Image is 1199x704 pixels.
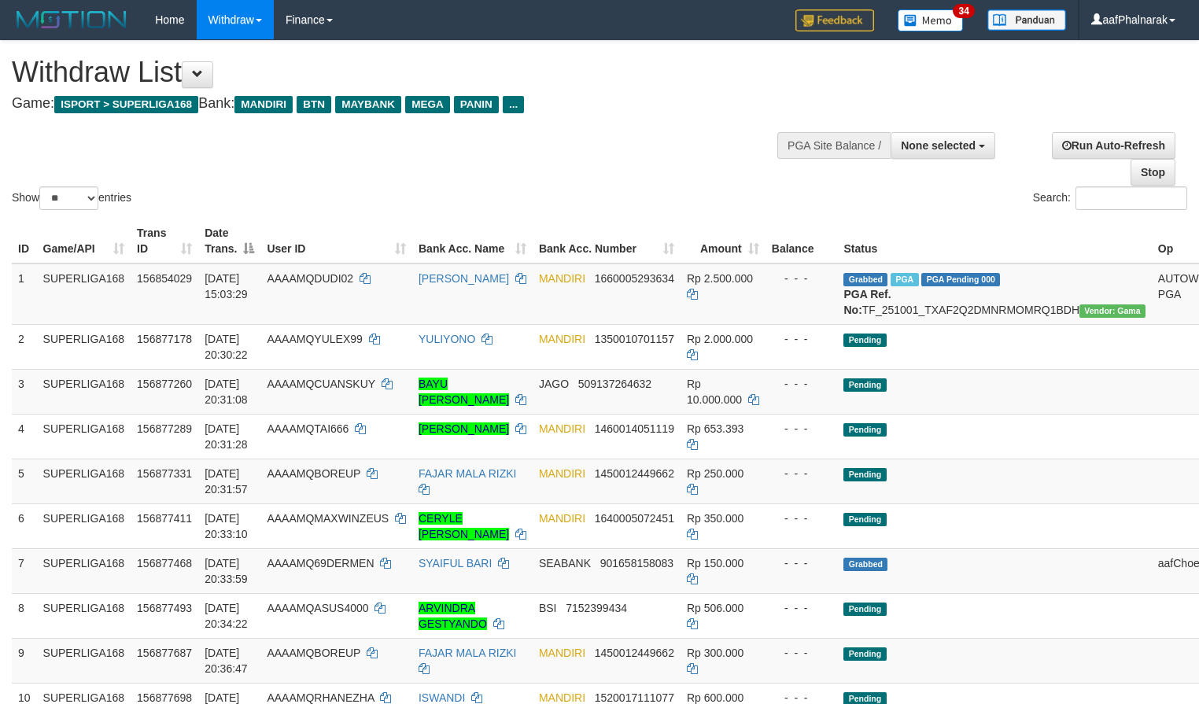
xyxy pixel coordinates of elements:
[335,96,401,113] span: MAYBANK
[503,96,524,113] span: ...
[37,414,131,459] td: SUPERLIGA168
[137,647,192,659] span: 156877687
[843,603,886,616] span: Pending
[687,691,743,704] span: Rp 600.000
[137,378,192,390] span: 156877260
[837,219,1151,264] th: Status
[419,272,509,285] a: [PERSON_NAME]
[267,691,374,704] span: AAAAMQRHANEZHA
[687,557,743,569] span: Rp 150.000
[37,264,131,325] td: SUPERLIGA168
[137,422,192,435] span: 156877289
[843,288,891,316] b: PGA Ref. No:
[687,602,743,614] span: Rp 506.000
[891,273,918,286] span: Marked by aafsoycanthlai
[843,273,887,286] span: Grabbed
[687,467,743,480] span: Rp 250.000
[772,331,832,347] div: - - -
[419,333,475,345] a: YULIYONO
[898,9,964,31] img: Button%20Memo.svg
[131,219,198,264] th: Trans ID: activate to sort column ascending
[405,96,450,113] span: MEGA
[267,422,349,435] span: AAAAMQTAI666
[772,466,832,481] div: - - -
[12,219,37,264] th: ID
[137,691,192,704] span: 156877698
[12,186,131,210] label: Show entries
[687,333,753,345] span: Rp 2.000.000
[1079,304,1146,318] span: Vendor URL: https://trx31.1velocity.biz
[687,512,743,525] span: Rp 350.000
[137,272,192,285] span: 156854029
[953,4,974,18] span: 34
[772,600,832,616] div: - - -
[539,272,585,285] span: MANDIRI
[12,57,784,88] h1: Withdraw List
[12,96,784,112] h4: Game: Bank:
[37,324,131,369] td: SUPERLIGA168
[843,647,886,661] span: Pending
[539,422,585,435] span: MANDIRI
[539,467,585,480] span: MANDIRI
[205,422,248,451] span: [DATE] 20:31:28
[419,512,509,540] a: CERYLE [PERSON_NAME]
[12,8,131,31] img: MOTION_logo.png
[37,593,131,638] td: SUPERLIGA168
[137,512,192,525] span: 156877411
[987,9,1066,31] img: panduan.png
[600,557,673,569] span: Copy 901658158083 to clipboard
[539,378,569,390] span: JAGO
[137,557,192,569] span: 156877468
[37,548,131,593] td: SUPERLIGA168
[12,548,37,593] td: 7
[260,219,412,264] th: User ID: activate to sort column ascending
[205,512,248,540] span: [DATE] 20:33:10
[687,422,743,435] span: Rp 653.393
[595,422,674,435] span: Copy 1460014051119 to clipboard
[12,593,37,638] td: 8
[921,273,1000,286] span: PGA Pending
[37,503,131,548] td: SUPERLIGA168
[54,96,198,113] span: ISPORT > SUPERLIGA168
[12,369,37,414] td: 3
[843,423,886,437] span: Pending
[772,645,832,661] div: - - -
[198,219,260,264] th: Date Trans.: activate to sort column descending
[205,602,248,630] span: [DATE] 20:34:22
[267,647,360,659] span: AAAAMQBOREUP
[37,369,131,414] td: SUPERLIGA168
[419,691,465,704] a: ISWANDI
[39,186,98,210] select: Showentries
[687,647,743,659] span: Rp 300.000
[837,264,1151,325] td: TF_251001_TXAF2Q2DMNRMOMRQ1BDH
[566,602,627,614] span: Copy 7152399434 to clipboard
[843,334,886,347] span: Pending
[777,132,891,159] div: PGA Site Balance /
[267,557,374,569] span: AAAAMQ69DERMEN
[419,647,516,659] a: FAJAR MALA RIZKI
[891,132,995,159] button: None selected
[539,602,557,614] span: BSI
[843,378,886,392] span: Pending
[595,647,674,659] span: Copy 1450012449662 to clipboard
[772,376,832,392] div: - - -
[205,467,248,496] span: [DATE] 20:31:57
[578,378,651,390] span: Copy 509137264632 to clipboard
[267,333,362,345] span: AAAAMQYULEX99
[1052,132,1175,159] a: Run Auto-Refresh
[1131,159,1175,186] a: Stop
[687,272,753,285] span: Rp 2.500.000
[419,602,487,630] a: ARVINDRA GESTYANDO
[205,378,248,406] span: [DATE] 20:31:08
[267,272,353,285] span: AAAAMQDUDI02
[12,264,37,325] td: 1
[12,503,37,548] td: 6
[37,219,131,264] th: Game/API: activate to sort column ascending
[297,96,331,113] span: BTN
[137,467,192,480] span: 156877331
[419,467,516,480] a: FAJAR MALA RIZKI
[539,333,585,345] span: MANDIRI
[681,219,766,264] th: Amount: activate to sort column ascending
[772,271,832,286] div: - - -
[454,96,499,113] span: PANIN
